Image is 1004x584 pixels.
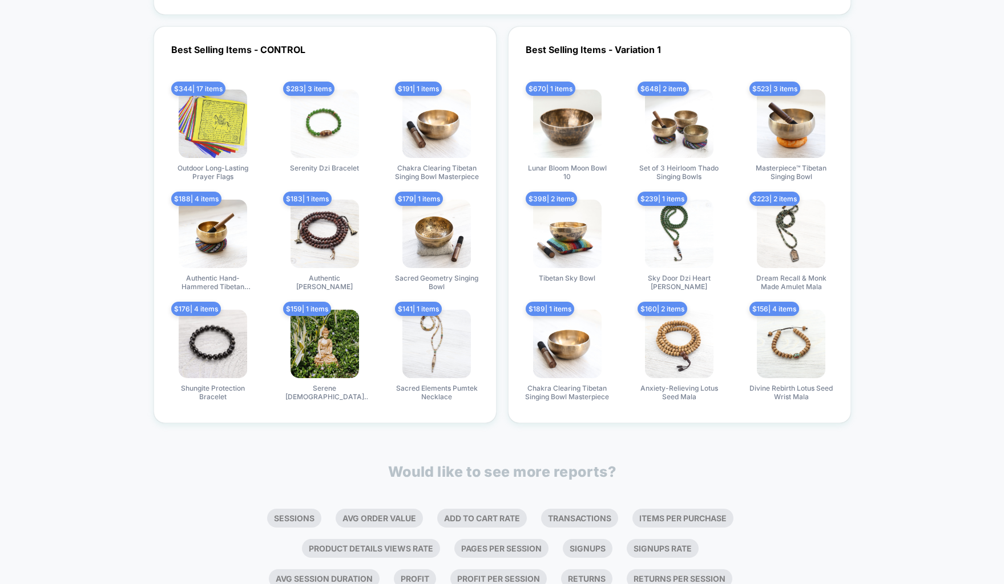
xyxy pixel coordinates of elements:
[748,274,834,293] span: Dream Recall & Monk Made Amulet Mala
[533,90,602,158] img: produt
[291,310,359,378] img: produt
[402,310,471,378] img: produt
[526,82,575,96] span: $ 670 | 1 items
[395,302,442,316] span: $ 141 | 1 items
[638,302,687,316] span: $ 160 | 2 items
[395,192,443,206] span: $ 179 | 1 items
[757,200,825,268] img: produt
[437,509,527,528] li: Add To Cart Rate
[283,192,332,206] span: $ 183 | 1 items
[291,200,359,268] img: produt
[282,274,368,293] span: Authentic [PERSON_NAME]
[402,200,471,268] img: produt
[563,539,612,558] li: Signups
[636,164,722,182] span: Set of 3 Heirloom Thado Singing Bowls
[179,310,247,378] img: produt
[627,539,699,558] li: Signups Rate
[757,90,825,158] img: produt
[541,509,618,528] li: Transactions
[454,539,549,558] li: Pages Per Session
[526,302,574,316] span: $ 189 | 1 items
[638,82,689,96] span: $ 648 | 2 items
[748,384,834,403] span: Divine Rebirth Lotus Seed Wrist Mala
[283,82,334,96] span: $ 283 | 3 items
[179,90,247,158] img: produt
[394,384,479,403] span: Sacred Elements Pumtek Necklace
[394,164,479,182] span: Chakra Clearing Tibetan Singing Bowl Masterpiece
[171,302,221,316] span: $ 176 | 4 items
[291,90,359,158] img: produt
[179,200,247,268] img: produt
[645,310,713,378] img: produt
[388,463,616,480] p: Would like to see more reports?
[267,509,321,528] li: Sessions
[170,164,256,182] span: Outdoor Long-Lasting Prayer Flags
[526,192,577,206] span: $ 398 | 2 items
[539,274,595,293] span: Tibetan Sky Bowl
[749,192,800,206] span: $ 223 | 2 items
[749,82,800,96] span: $ 523 | 3 items
[533,200,602,268] img: produt
[645,200,713,268] img: produt
[525,164,610,182] span: Lunar Bloom Moon Bowl 10
[748,164,834,182] span: Masterpiece™ Tibetan Singing Bowl
[394,274,479,293] span: Sacred Geometry Singing Bowl
[283,302,331,316] span: $ 159 | 1 items
[302,539,440,558] li: Product Details Views Rate
[525,384,610,403] span: Chakra Clearing Tibetan Singing Bowl Masterpiece
[290,164,359,182] span: Serenity Dzi Bracelet
[638,192,687,206] span: $ 239 | 1 items
[533,310,602,378] img: produt
[402,90,471,158] img: produt
[757,310,825,378] img: produt
[636,274,722,293] span: Sky Door Dzi Heart [PERSON_NAME]
[336,509,423,528] li: Avg Order Value
[632,509,733,528] li: Items Per Purchase
[636,384,722,403] span: Anxiety-Relieving Lotus Seed Mala
[171,82,225,96] span: $ 344 | 17 items
[170,384,256,403] span: Shungite Protection Bracelet
[395,82,442,96] span: $ 191 | 1 items
[170,274,256,293] span: Authentic Hand-Hammered Tibetan Singing Bowl Set
[645,90,713,158] img: produt
[171,192,221,206] span: $ 188 | 4 items
[282,384,368,403] span: Serene [DEMOGRAPHIC_DATA] Garden Statue
[749,302,799,316] span: $ 156 | 4 items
